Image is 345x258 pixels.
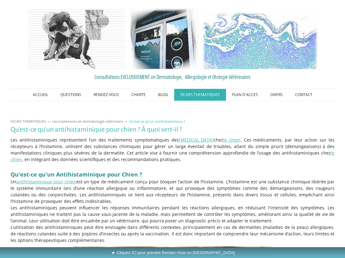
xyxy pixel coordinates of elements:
a: DIVERS [264,89,289,101]
p: Les antihistaminiques représentent l’un des traitements symptomatiques des chez . Ces médicaments... [11,137,335,163]
span: Qu'est-ce qu'un Antihistaminique pour Chien ? [11,171,142,178]
span: FICHES THEMATIQUES [11,119,46,124]
a: QUESTIONS [54,89,87,101]
p: L’utilisation des antihistaminiques peut être envisagée dans différents contextes, principalement... [11,224,335,243]
a: [MEDICAL_DATA] [179,137,214,143]
a: FICHES THEMATIQUES [174,89,226,101]
a: BLOG [152,89,174,101]
span: Qu'est-ce qu'un antihistaminique ? [129,119,185,124]
span: Les traitements en dermatologie vétérinaire [52,119,123,124]
a: ACCUEIL [27,89,54,101]
a: antihistaminique pour chien [16,179,76,185]
a: CHARTE [125,89,152,101]
span: ► Cliquez ICI pour prendre Rendez-Vous en [GEOGRAPHIC_DATA] [112,250,235,255]
a: Consultations EXCLUSIVEMENT en Dermatologie, Allergologie et Otologie Vétérinaires [11,72,335,81]
a: le chien [223,137,241,143]
a: Qu'est-ce qu'un antihistaminique ? [128,119,187,124]
a: RENDEZ-VOUS [87,89,125,101]
p: Un est un type de médicament conçu pour bloquer l’action de l’histamine. L’histamine est une subs... [11,178,335,204]
a: PLAN D'ACCES [226,89,264,101]
a: le chien [11,150,335,162]
p: Les antihistaminiques peuvent influencer les réponses immunitaires pendant les réactions allergiq... [11,204,335,224]
h1: Qu'est-ce qu'un antihistaminique pour chien ? À quoi sert-il ? [11,126,335,133]
a: CONTACT [289,89,319,101]
a: Les traitements en dermatologie vétérinaire [51,119,125,124]
a: FICHES THEMATIQUES [9,119,47,124]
